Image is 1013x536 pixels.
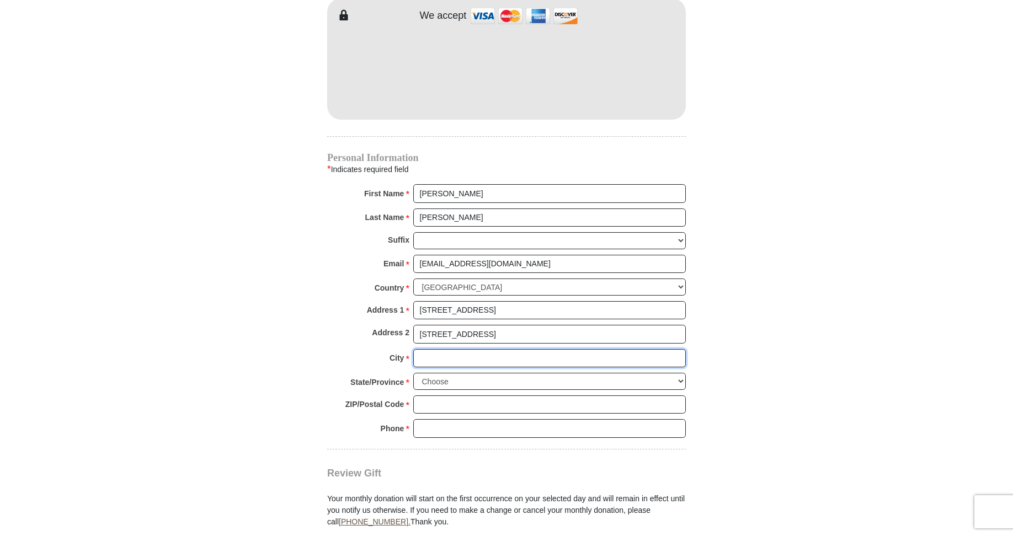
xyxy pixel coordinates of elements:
div: Indicates required field [327,162,686,176]
strong: Phone [381,421,404,436]
h4: Personal Information [327,153,686,162]
strong: Email [383,256,404,271]
a: [PHONE_NUMBER]. [339,517,410,526]
img: credit cards accepted [469,4,579,28]
strong: Address 2 [372,325,409,340]
strong: Address 1 [367,302,404,318]
strong: State/Province [350,374,404,390]
strong: Suffix [388,232,409,248]
strong: ZIP/Postal Code [345,396,404,412]
strong: City [390,350,404,366]
div: Your monthly donation will start on the first occurrence on your selected day and will remain in ... [327,480,686,528]
h4: We accept [420,10,467,22]
strong: First Name [364,186,404,201]
span: Review Gift [327,468,381,479]
strong: Country [375,280,404,296]
strong: Last Name [365,210,404,225]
